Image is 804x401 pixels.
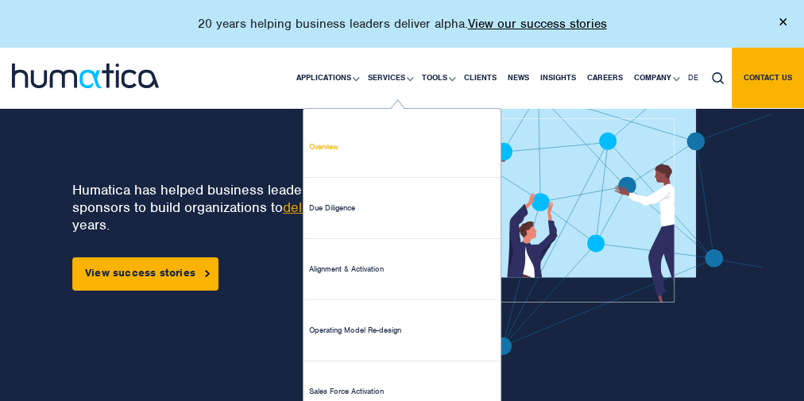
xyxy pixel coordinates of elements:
span: DE [688,72,698,83]
a: View success stories [72,257,218,291]
a: Clients [458,48,502,108]
a: Company [628,48,682,108]
a: Due Diligence [303,178,501,239]
a: Contact us [732,48,804,108]
a: deliver alpha [283,199,361,216]
a: DE [682,48,704,108]
p: Humatica has helped business leaders and private equity sponsors to build organizations to for ov... [72,181,434,233]
img: arrowicon [205,270,210,277]
a: Overview [303,117,501,178]
a: News [502,48,535,108]
a: View our success stories [468,16,607,32]
img: search_icon [712,72,724,84]
a: Applications [291,48,362,108]
a: Operating Model Re-design [303,300,501,361]
a: Careers [582,48,628,108]
a: Services [362,48,416,108]
a: Alignment & Activation [303,239,501,300]
a: Insights [535,48,582,108]
img: banner1 [434,84,771,355]
a: Tools [416,48,458,108]
p: 20 years helping business leaders deliver alpha. [198,16,607,32]
img: logo [12,64,159,88]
